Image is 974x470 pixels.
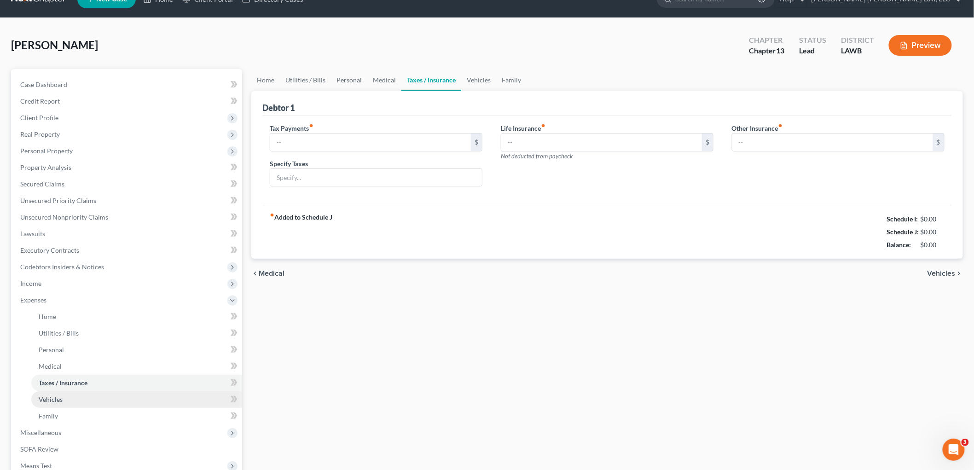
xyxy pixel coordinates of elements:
span: 3 [962,439,969,446]
a: Personal [31,342,242,358]
span: Personal [39,346,64,354]
i: fiber_manual_record [309,123,313,128]
a: Home [251,69,280,91]
i: fiber_manual_record [541,123,545,128]
div: $0.00 [921,227,945,237]
div: Chapter [749,46,784,56]
a: Family [496,69,527,91]
div: $ [471,133,482,151]
a: Home [31,308,242,325]
i: fiber_manual_record [270,213,274,217]
span: 13 [776,46,784,55]
a: Taxes / Insurance [31,375,242,391]
span: Miscellaneous [20,429,61,436]
input: Specify... [270,169,482,186]
a: Property Analysis [13,159,242,176]
a: Executory Contracts [13,242,242,259]
span: Medical [39,362,62,370]
i: chevron_right [956,270,963,277]
span: [PERSON_NAME] [11,38,98,52]
strong: Added to Schedule J [270,213,332,251]
a: SOFA Review [13,441,242,458]
input: -- [270,133,471,151]
div: Chapter [749,35,784,46]
a: Vehicles [31,391,242,408]
label: Life Insurance [501,123,545,133]
a: Unsecured Priority Claims [13,192,242,209]
input: -- [501,133,702,151]
span: Client Profile [20,114,58,122]
span: Home [39,313,56,320]
a: Case Dashboard [13,76,242,93]
a: Secured Claims [13,176,242,192]
span: Income [20,279,41,287]
div: LAWB [841,46,874,56]
div: $ [702,133,713,151]
a: Medical [367,69,401,91]
label: Tax Payments [270,123,313,133]
iframe: Intercom live chat [943,439,965,461]
a: Medical [31,358,242,375]
a: Personal [331,69,367,91]
div: District [841,35,874,46]
div: Lead [799,46,826,56]
a: Utilities / Bills [280,69,331,91]
span: Vehicles [39,395,63,403]
span: Case Dashboard [20,81,67,88]
span: Unsecured Nonpriority Claims [20,213,108,221]
span: Real Property [20,130,60,138]
span: Means Test [20,462,52,470]
span: Property Analysis [20,163,71,171]
span: Expenses [20,296,46,304]
button: Preview [889,35,952,56]
a: Vehicles [461,69,496,91]
span: Executory Contracts [20,246,79,254]
span: Lawsuits [20,230,45,238]
strong: Schedule J: [887,228,919,236]
span: Vehicles [928,270,956,277]
a: Utilities / Bills [31,325,242,342]
span: Utilities / Bills [39,329,79,337]
label: Specify Taxes [270,159,308,168]
span: Taxes / Insurance [39,379,87,387]
div: $0.00 [921,240,945,250]
span: Family [39,412,58,420]
i: chevron_left [251,270,259,277]
i: fiber_manual_record [778,123,783,128]
button: Vehicles chevron_right [928,270,963,277]
span: Medical [259,270,284,277]
a: Lawsuits [13,226,242,242]
span: SOFA Review [20,445,58,453]
label: Other Insurance [732,123,783,133]
span: Personal Property [20,147,73,155]
span: Credit Report [20,97,60,105]
span: Secured Claims [20,180,64,188]
a: Family [31,408,242,424]
span: Codebtors Insiders & Notices [20,263,104,271]
div: Status [799,35,826,46]
div: $0.00 [921,215,945,224]
div: $ [933,133,944,151]
div: Debtor 1 [262,102,295,113]
span: Unsecured Priority Claims [20,197,96,204]
strong: Balance: [887,241,911,249]
a: Unsecured Nonpriority Claims [13,209,242,226]
button: chevron_left Medical [251,270,284,277]
strong: Schedule I: [887,215,918,223]
span: Not deducted from paycheck [501,152,573,160]
input: -- [732,133,933,151]
a: Credit Report [13,93,242,110]
a: Taxes / Insurance [401,69,461,91]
